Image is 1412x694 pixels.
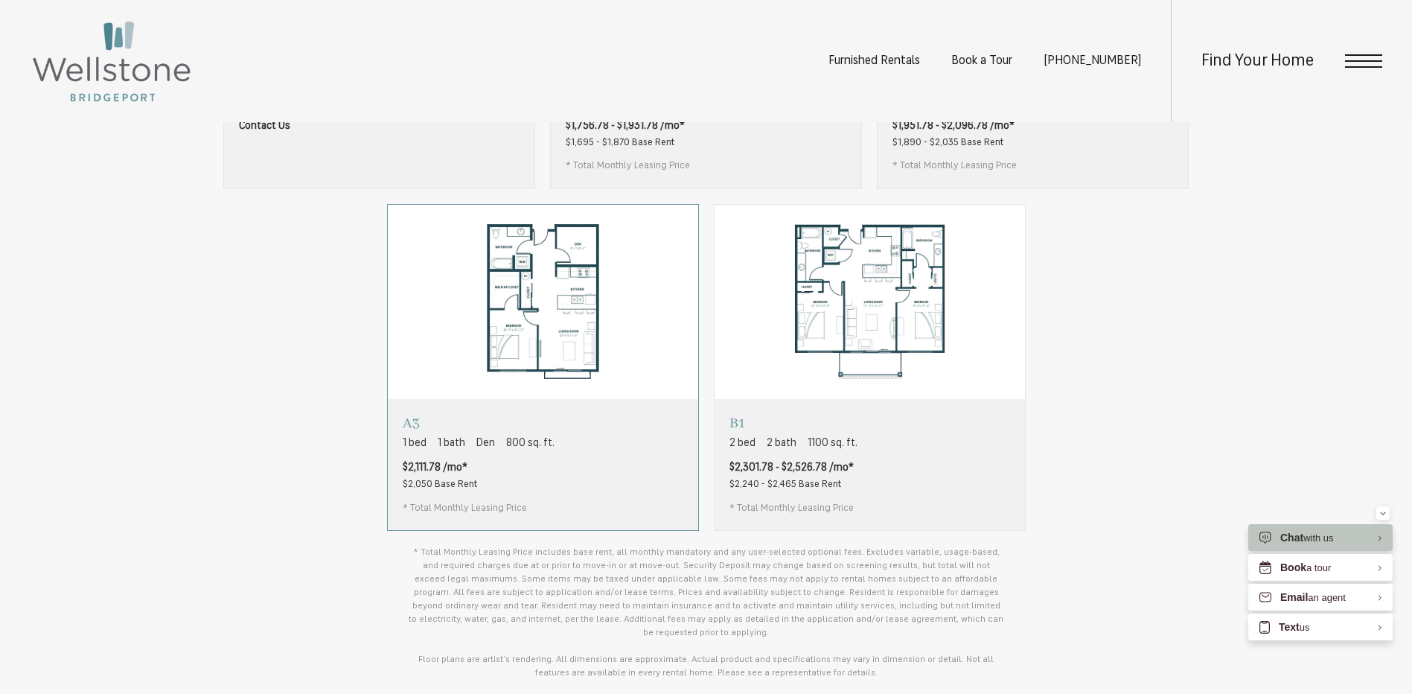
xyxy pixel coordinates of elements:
img: A3 - 1 bedroom floorplan layout with 1 bathroom and 800 square feet [388,205,698,400]
img: Wellstone [30,19,194,104]
a: View floorplan A3 [387,204,699,532]
span: $2,240 - $2,465 Base Rent [729,480,841,489]
a: Book a Tour [951,55,1012,67]
a: Find Your Home [1201,53,1314,70]
span: * Total Monthly Leasing Price [403,501,527,516]
a: Furnished Rentals [828,55,920,67]
span: $2,111.78 /mo* [403,460,467,476]
span: 2 bed [729,436,755,451]
span: 2 bath [767,436,796,451]
span: $1,951.78 - $2,096.78 /mo* [892,118,1015,134]
img: B1 - 2 bedroom floorplan layout with 2 bathrooms and 1100 square feet [715,205,1025,400]
span: * Total Monthly Leasing Price [566,159,690,173]
span: $1,756.78 - $1,931.78 /mo* [566,118,685,134]
span: 800 sq. ft. [506,436,555,451]
button: Open Menu [1345,54,1382,68]
span: [PHONE_NUMBER] [1044,55,1141,67]
span: * Total Monthly Leasing Price [729,501,854,516]
span: 1 bed [403,436,427,451]
span: Contact Us [239,118,290,134]
a: Call us at (253) 400-3144 [1044,55,1141,67]
span: Den [476,436,495,451]
span: $2,050 Base Rent [403,480,477,489]
span: 1100 sq. ft. [808,436,857,451]
p: B1 [729,414,857,433]
a: View floorplan B1 [714,204,1026,532]
span: $1,890 - $2,035 Base Rent [892,138,1003,147]
span: 1 bath [438,436,465,451]
span: $2,301.78 - $2,526.78 /mo* [729,460,854,476]
span: * Total Monthly Leasing Price [892,159,1017,173]
p: * Total Monthly Leasing Price includes base rent, all monthly mandatory and any user-selected opt... [409,546,1004,680]
span: $1,695 - $1,870 Base Rent [566,138,674,147]
p: A3 [403,414,555,433]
